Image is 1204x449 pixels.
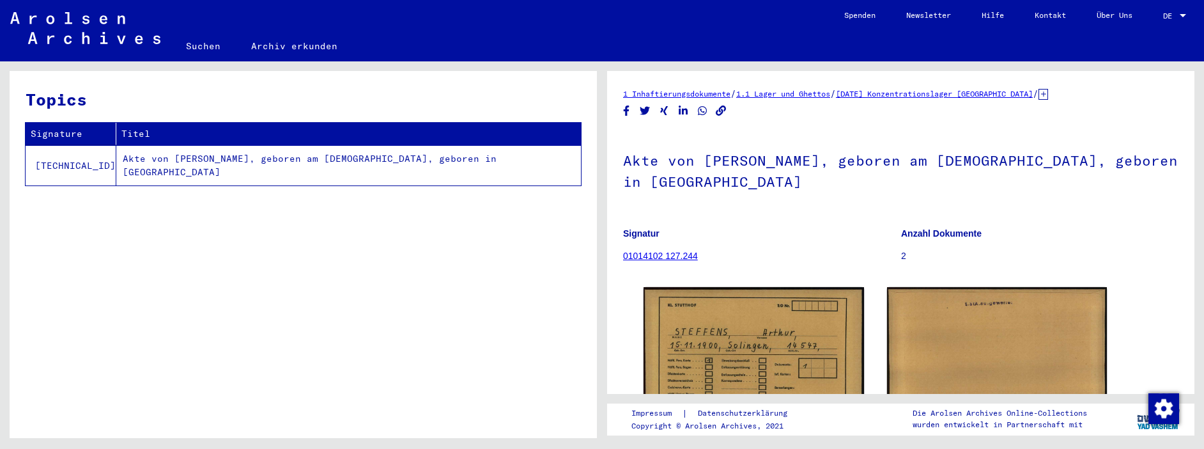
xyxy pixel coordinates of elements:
[696,103,709,119] button: Share on WhatsApp
[730,88,736,99] span: /
[638,103,652,119] button: Share on Twitter
[913,419,1087,430] p: wurden entwickelt in Partnerschaft mit
[26,123,116,145] th: Signature
[236,31,353,61] a: Archiv erkunden
[26,145,116,185] td: [TECHNICAL_ID]
[623,228,660,239] b: Signatur
[623,89,730,98] a: 1 Inhaftierungsdokumente
[623,251,698,261] a: 01014102 127.244
[116,145,581,185] td: Akte von [PERSON_NAME], geboren am [DEMOGRAPHIC_DATA], geboren in [GEOGRAPHIC_DATA]
[631,420,803,432] p: Copyright © Arolsen Archives, 2021
[1134,403,1182,435] img: yv_logo.png
[631,407,682,420] a: Impressum
[688,407,803,420] a: Datenschutzerklärung
[1148,393,1178,423] div: Zustimmung ändern
[644,287,864,445] img: 001.jpg
[1033,88,1038,99] span: /
[913,407,1087,419] p: Die Arolsen Archives Online-Collections
[836,89,1033,98] a: [DATE] Konzentrationslager [GEOGRAPHIC_DATA]
[901,249,1178,263] p: 2
[116,123,581,145] th: Titel
[623,131,1178,209] h1: Akte von [PERSON_NAME], geboren am [DEMOGRAPHIC_DATA], geboren in [GEOGRAPHIC_DATA]
[901,228,982,239] b: Anzahl Dokumente
[658,103,671,119] button: Share on Xing
[1163,12,1177,20] span: DE
[26,87,580,112] h3: Topics
[1148,393,1179,424] img: Zustimmung ändern
[736,89,830,98] a: 1.1 Lager und Ghettos
[830,88,836,99] span: /
[631,407,803,420] div: |
[620,103,633,119] button: Share on Facebook
[171,31,236,61] a: Suchen
[714,103,728,119] button: Copy link
[10,12,160,44] img: Arolsen_neg.svg
[887,287,1108,446] img: 002.jpg
[677,103,690,119] button: Share on LinkedIn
